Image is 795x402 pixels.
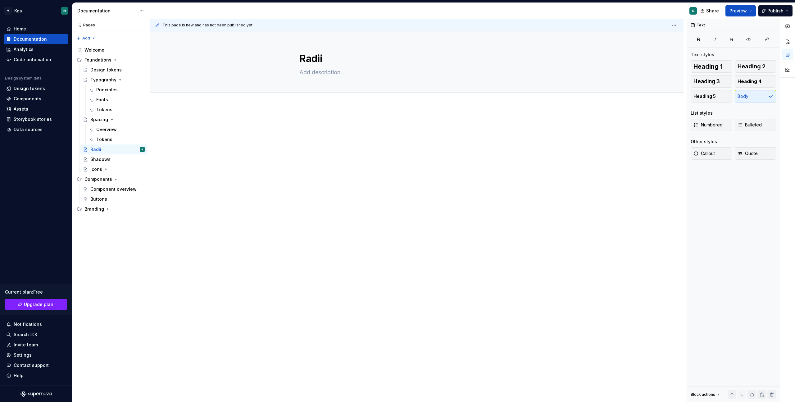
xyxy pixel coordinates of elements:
a: Overview [86,125,147,135]
a: Fonts [86,95,147,105]
div: Page tree [75,45,147,214]
button: Contact support [4,360,68,370]
span: Add [82,36,90,41]
button: Add [75,34,98,43]
button: Callout [691,147,732,160]
button: Heading 3 [691,75,732,88]
div: Storybook stories [14,116,52,122]
a: Settings [4,350,68,360]
span: Heading 4 [738,78,761,85]
div: Typography [90,77,116,83]
button: Heading 4 [735,75,776,88]
a: Component overview [80,184,147,194]
div: Shadows [90,156,111,162]
span: Bulleted [738,122,762,128]
button: Heading 5 [691,90,732,103]
div: Data sources [14,126,43,133]
div: Pages [75,23,95,28]
a: Data sources [4,125,68,135]
div: Analytics [14,46,34,53]
div: Design tokens [14,85,45,92]
a: Assets [4,104,68,114]
a: Home [4,24,68,34]
button: Heading 2 [735,60,776,73]
div: Search ⌘K [14,331,37,338]
div: Assets [14,106,28,112]
div: Text styles [691,52,714,58]
a: Design tokens [4,84,68,94]
a: Icons [80,164,147,174]
div: Design tokens [90,67,122,73]
div: Foundations [84,57,111,63]
div: N [692,8,694,13]
div: Foundations [75,55,147,65]
div: Notifications [14,321,42,327]
a: Design tokens [80,65,147,75]
a: Shadows [80,154,147,164]
div: List styles [691,110,713,116]
button: Preview [725,5,756,16]
div: Code automation [14,57,51,63]
a: Components [4,94,68,104]
span: Quote [738,150,758,157]
div: Invite team [14,342,38,348]
div: Components [75,174,147,184]
div: Welcome! [84,47,106,53]
div: Principles [96,87,118,93]
div: Block actions [691,390,721,399]
span: Publish [767,8,784,14]
button: Help [4,371,68,381]
a: Invite team [4,340,68,350]
div: Tokens [96,136,112,143]
svg: Supernova Logo [20,391,52,397]
span: This page is new and has not been published yet. [162,23,253,28]
div: Components [14,96,41,102]
a: Spacing [80,115,147,125]
span: Heading 3 [693,78,720,85]
a: Documentation [4,34,68,44]
textarea: Radii [298,51,533,66]
a: Tokens [86,135,147,144]
div: Fonts [96,97,108,103]
a: Code automation [4,55,68,65]
button: Numbered [691,119,732,131]
div: Buttons [90,196,107,202]
div: Components [84,176,112,182]
span: Heading 1 [693,63,723,70]
span: Numbered [693,122,723,128]
div: Tokens [96,107,112,113]
a: Analytics [4,44,68,54]
button: Heading 1 [691,60,732,73]
div: Help [14,372,24,379]
div: Overview [96,126,117,133]
div: Contact support [14,362,49,368]
span: Heading 2 [738,63,765,70]
a: RadiiN [80,144,147,154]
button: Quote [735,147,776,160]
span: Callout [693,150,715,157]
button: Publish [758,5,793,16]
div: Branding [84,206,104,212]
span: Heading 5 [693,93,716,99]
a: Storybook stories [4,114,68,124]
div: V [4,7,12,15]
div: Branding [75,204,147,214]
span: Preview [729,8,747,14]
div: Component overview [90,186,137,192]
div: Design system data [5,76,42,81]
button: Upgrade plan [5,299,67,310]
div: Radii [90,146,101,153]
div: Kos [14,8,22,14]
div: Icons [90,166,102,172]
div: Settings [14,352,32,358]
a: Tokens [86,105,147,115]
a: Typography [80,75,147,85]
button: Bulleted [735,119,776,131]
a: Buttons [80,194,147,204]
button: Share [697,5,723,16]
button: Notifications [4,319,68,329]
div: N [142,146,143,153]
div: Spacing [90,116,108,123]
button: VKosN [1,4,71,17]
